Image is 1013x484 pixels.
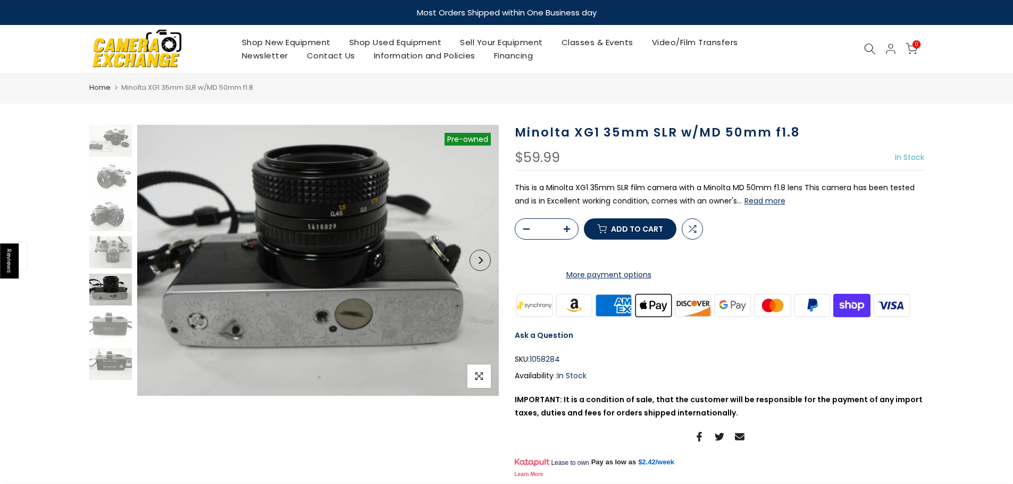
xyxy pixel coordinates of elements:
img: master [752,292,792,318]
img: Minolta XG1 35mm SLR w/MD 50mm f1.8 35mm Film Cameras - 35mm SLR Cameras - 35mm SLR Student Camer... [137,125,499,396]
img: Minolta XG1 35mm SLR w/MD 50mm f1.8 35mm Film Cameras - 35mm SLR Cameras - 35mm SLR Student Camer... [89,348,132,380]
img: discover [673,292,713,318]
span: 0 [912,40,920,48]
a: Home [89,82,111,93]
a: More payment options [515,268,703,282]
img: Minolta XG1 35mm SLR w/MD 50mm f1.8 35mm Film Cameras - 35mm SLR Cameras - 35mm SLR Student Camer... [89,125,132,157]
button: Previous [145,250,166,271]
img: visa [872,292,911,318]
a: Shop New Equipment [232,36,340,49]
div: $59.99 [515,151,560,165]
span: Add to cart [611,225,663,233]
img: Minolta XG1 35mm SLR w/MD 50mm f1.8 35mm Film Cameras - 35mm SLR Cameras - 35mm SLR Student Camer... [89,199,132,231]
a: Share on Email [735,430,744,443]
button: Add to cart [584,218,676,240]
img: amazon payments [554,292,594,318]
span: Pay as low as [591,457,637,467]
a: Video/Film Transfers [642,36,747,49]
a: 0 [906,43,917,55]
a: Information and Policies [364,49,484,62]
strong: Most Orders Shipped within One Business day [417,7,597,18]
a: Newsletter [232,49,297,62]
a: Ask a Question [515,330,573,341]
img: Minolta XG1 35mm SLR w/MD 50mm f1.8 35mm Film Cameras - 35mm SLR Cameras - 35mm SLR Student Camer... [89,236,132,268]
a: Sell Your Equipment [451,36,552,49]
button: Read more [744,196,785,206]
a: Share on Twitter [715,430,724,443]
a: Classes & Events [552,36,642,49]
p: This is a Minolta XG1 35mm SLR film camera with a Minolta MD 50mm f1.8 lens This camera has been ... [515,181,924,208]
span: In Stock [895,152,924,163]
img: google pay [713,292,753,318]
span: Lease to own [551,458,589,467]
img: paypal [792,292,832,318]
span: In Stock [557,370,587,381]
span: 1058284 [530,353,560,366]
img: Minolta XG1 35mm SLR w/MD 50mm f1.8 35mm Film Cameras - 35mm SLR Cameras - 35mm SLR Student Camer... [89,274,132,305]
a: Share on Facebook [694,430,704,443]
a: Learn More [515,471,543,477]
img: Minolta XG1 35mm SLR w/MD 50mm f1.8 35mm Film Cameras - 35mm SLR Cameras - 35mm SLR Student Camer... [89,162,132,194]
img: synchrony [515,292,555,318]
img: shopify pay [832,292,872,318]
h1: Minolta XG1 35mm SLR w/MD 50mm f1.8 [515,125,924,140]
a: Contact Us [297,49,364,62]
div: SKU: [515,353,924,366]
img: american express [594,292,634,318]
div: Availability : [515,369,924,383]
img: apple pay [633,292,673,318]
button: Next [470,250,491,271]
span: Minolta XG1 35mm SLR w/MD 50mm f1.8 [121,82,253,92]
img: Minolta XG1 35mm SLR w/MD 50mm f1.8 35mm Film Cameras - 35mm SLR Cameras - 35mm SLR Student Camer... [89,311,132,343]
a: Financing [484,49,542,62]
a: Shop Used Equipment [340,36,451,49]
strong: IMPORTANT: It is a condition of sale, that the customer will be responsible for the payment of an... [515,394,923,418]
a: $2.42/week [638,457,674,467]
